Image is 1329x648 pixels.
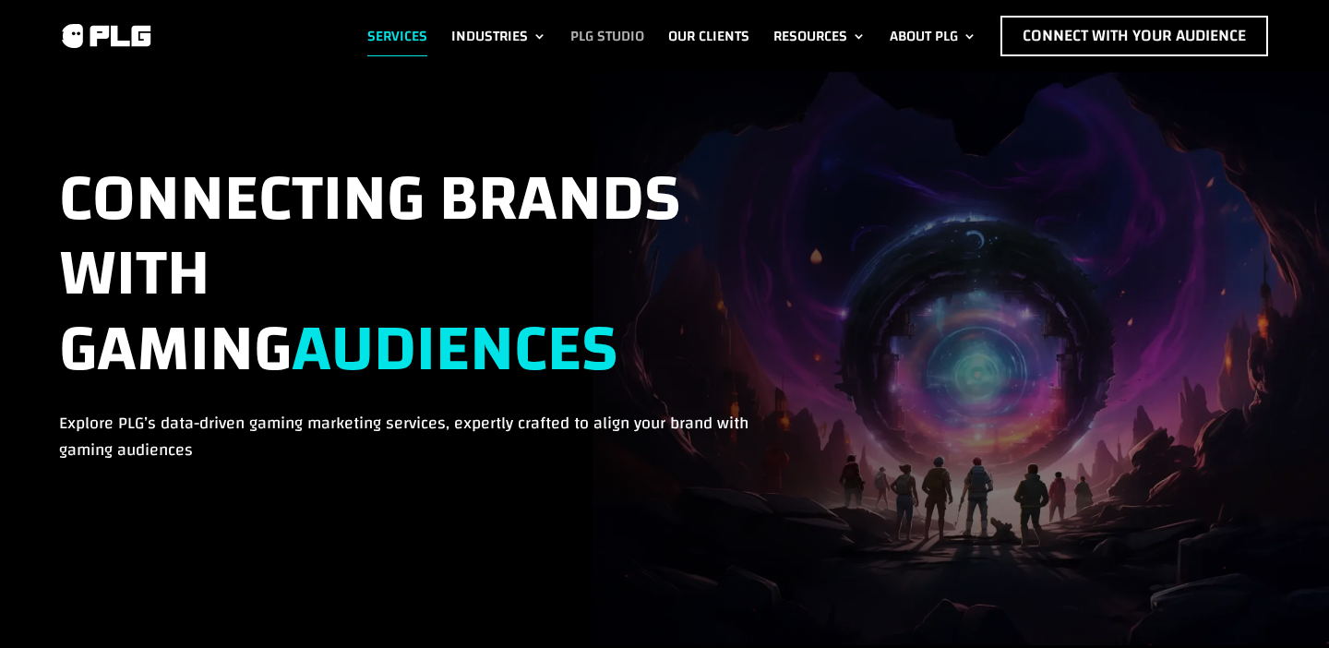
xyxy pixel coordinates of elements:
[1000,16,1268,56] a: Connect with Your Audience
[59,162,759,464] div: Explore PLG’s data-driven gaming marketing services, expertly crafted to align your brand with ga...
[668,16,749,56] a: Our Clients
[1237,559,1329,648] div: Chat-Widget
[890,16,976,56] a: About PLG
[570,16,644,56] a: PLG Studio
[451,16,546,56] a: Industries
[59,162,759,410] h1: CONNECTING BRANDS WITH GAMING
[773,16,866,56] a: Resources
[1237,559,1329,648] iframe: Chat Widget
[367,16,427,56] a: Services
[292,288,617,410] strong: AUDIENCES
